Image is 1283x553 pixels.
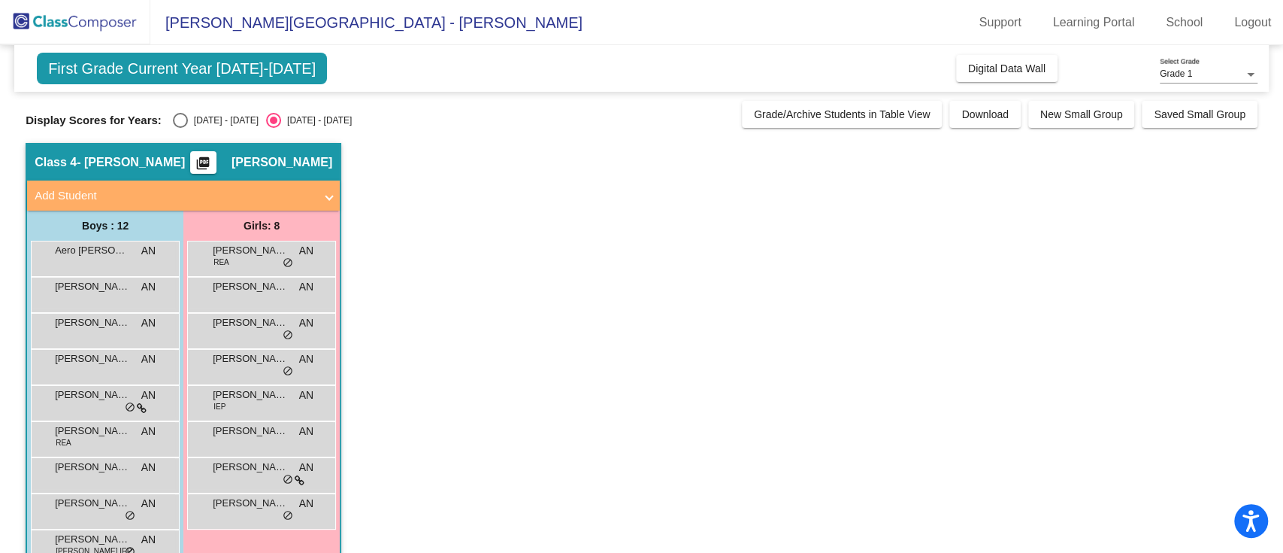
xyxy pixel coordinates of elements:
span: [PERSON_NAME] [213,496,288,511]
span: Digital Data Wall [968,62,1045,74]
div: [DATE] - [DATE] [281,114,352,127]
span: [PERSON_NAME] [55,387,130,403]
button: New Small Group [1028,101,1135,128]
span: Grade/Archive Students in Table View [754,108,930,120]
span: AN [299,387,313,403]
span: [PERSON_NAME] [55,351,130,366]
span: Saved Small Group [1154,108,1245,120]
span: do_not_disturb_alt [283,510,293,522]
button: Grade/Archive Students in Table View [742,101,943,128]
mat-icon: picture_as_pdf [194,156,212,177]
span: AN [141,460,156,476]
mat-radio-group: Select an option [173,113,352,128]
span: [PERSON_NAME] [213,279,288,294]
span: [PERSON_NAME] [213,243,288,258]
button: Saved Small Group [1142,101,1257,128]
mat-expansion-panel-header: Add Student [27,181,340,211]
button: Digital Data Wall [956,55,1058,82]
span: AN [141,351,156,367]
span: REA [213,257,229,268]
span: do_not_disturb_alt [283,474,293,486]
span: AN [141,532,156,548]
span: New Small Group [1040,108,1123,120]
button: Download [949,101,1020,128]
span: do_not_disturb_alt [125,402,135,414]
span: Class 4 [35,155,77,170]
span: do_not_disturb_alt [283,330,293,342]
span: AN [299,424,313,439]
span: [PERSON_NAME] [231,155,332,170]
span: Download [961,108,1008,120]
div: [DATE] - [DATE] [188,114,259,127]
span: AN [141,243,156,259]
span: AN [299,243,313,259]
span: First Grade Current Year [DATE]-[DATE] [37,53,327,84]
span: AN [141,279,156,295]
a: Logout [1222,11,1283,35]
span: do_not_disturb_alt [125,510,135,522]
span: AN [299,279,313,295]
span: AN [141,315,156,331]
span: [PERSON_NAME] [213,424,288,439]
div: Boys : 12 [27,211,183,241]
span: do_not_disturb_alt [283,257,293,269]
span: REA [56,437,71,448]
span: - [PERSON_NAME] [77,155,185,170]
span: AN [299,460,313,476]
span: [PERSON_NAME] [213,460,288,475]
a: School [1154,11,1215,35]
span: AN [141,496,156,512]
a: Support [967,11,1033,35]
mat-panel-title: Add Student [35,187,314,205]
span: [PERSON_NAME] [55,424,130,439]
span: AN [299,351,313,367]
span: IEP [213,401,225,412]
span: Grade 1 [1160,68,1192,79]
span: [PERSON_NAME] [55,496,130,511]
span: AN [299,315,313,331]
a: Learning Portal [1041,11,1147,35]
span: [PERSON_NAME] [55,460,130,475]
span: [PERSON_NAME] [55,279,130,294]
span: Display Scores for Years: [26,114,162,127]
span: [PERSON_NAME] [213,315,288,330]
span: AN [299,496,313,512]
span: AN [141,424,156,439]
span: Aero [PERSON_NAME] [55,243,130,258]
span: [PERSON_NAME] [55,315,130,330]
span: [PERSON_NAME] [213,387,288,403]
button: Print Students Details [190,151,216,174]
span: [PERSON_NAME] [213,351,288,366]
div: Girls: 8 [183,211,340,241]
span: AN [141,387,156,403]
span: [PERSON_NAME][GEOGRAPHIC_DATA] - [PERSON_NAME] [150,11,582,35]
span: do_not_disturb_alt [283,366,293,378]
span: [PERSON_NAME] [55,532,130,547]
